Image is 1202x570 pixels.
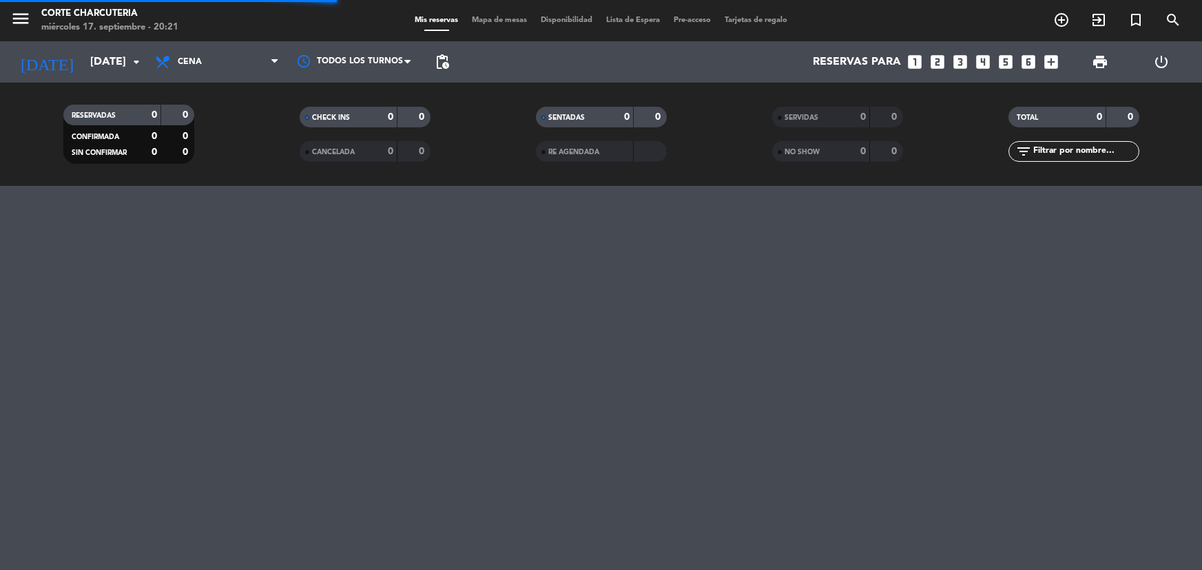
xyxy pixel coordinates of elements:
i: turned_in_not [1128,12,1144,28]
strong: 0 [1128,112,1136,122]
div: LOG OUT [1131,41,1192,83]
strong: 0 [860,112,866,122]
span: Lista de Espera [599,17,667,24]
span: print [1092,54,1108,70]
span: Pre-acceso [667,17,718,24]
span: CHECK INS [312,114,350,121]
i: filter_list [1015,143,1032,160]
div: Corte Charcuteria [41,7,178,21]
button: menu [10,8,31,34]
span: Tarjetas de regalo [718,17,794,24]
i: looks_two [929,53,946,71]
span: Mapa de mesas [465,17,534,24]
span: SENTADAS [548,114,585,121]
span: SIN CONFIRMAR [72,149,127,156]
span: SERVIDAS [785,114,818,121]
span: CONFIRMADA [72,134,119,140]
strong: 0 [860,147,866,156]
strong: 0 [655,112,663,122]
i: exit_to_app [1090,12,1107,28]
strong: 0 [152,110,157,120]
span: Disponibilidad [534,17,599,24]
span: Cena [178,57,202,67]
strong: 0 [388,112,393,122]
span: pending_actions [434,54,450,70]
span: NO SHOW [785,149,820,156]
strong: 0 [183,147,191,157]
i: looks_5 [997,53,1015,71]
strong: 0 [624,112,630,122]
strong: 0 [891,112,900,122]
strong: 0 [152,147,157,157]
i: arrow_drop_down [128,54,145,70]
strong: 0 [183,131,191,141]
i: add_box [1042,53,1060,71]
i: looks_4 [974,53,992,71]
i: looks_3 [951,53,969,71]
input: Filtrar por nombre... [1032,144,1139,159]
i: menu [10,8,31,29]
i: looks_6 [1019,53,1037,71]
span: TOTAL [1017,114,1038,121]
strong: 0 [183,110,191,120]
strong: 0 [891,147,900,156]
i: [DATE] [10,47,83,77]
strong: 0 [419,147,427,156]
span: CANCELADA [312,149,355,156]
strong: 0 [1097,112,1102,122]
i: add_circle_outline [1053,12,1070,28]
strong: 0 [152,131,157,141]
strong: 0 [419,112,427,122]
span: RESERVADAS [72,112,116,119]
i: power_settings_new [1153,54,1170,70]
span: RE AGENDADA [548,149,599,156]
span: Mis reservas [408,17,465,24]
div: miércoles 17. septiembre - 20:21 [41,21,178,34]
strong: 0 [388,147,393,156]
i: search [1165,12,1181,28]
span: Reservas para [813,56,901,69]
i: looks_one [906,53,924,71]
